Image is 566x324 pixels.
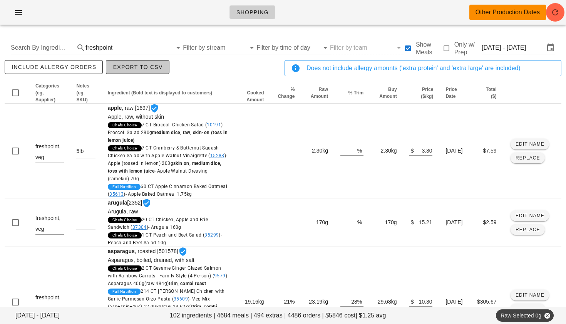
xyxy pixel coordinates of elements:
[102,82,236,104] th: Ingredient (Bold text is displayed to customers): Not sorted. Activate to sort ascending.
[511,153,545,163] button: Replace
[421,87,433,99] span: Price ($/kg)
[311,87,328,99] span: Raw Amount
[108,184,227,197] span: 60 CT Apple Cinnamon Baked Oatmeal ( )
[108,257,194,263] span: Asparagus, boiled, drained, with salt
[301,104,334,198] td: 2.30kg
[108,122,228,143] span: 7 CT Broccoli Chicken Salad ( )
[112,145,137,151] span: Chefs Choice
[486,87,497,99] span: Total ($)
[214,273,226,279] a: 9579
[108,114,164,120] span: Apple, raw, without skin
[169,281,206,286] strong: trim, combi roast
[256,42,330,54] div: Filter by time of day
[85,44,112,51] div: freshpoint
[204,232,219,238] a: 35299
[108,232,222,245] span: 1 CT Peach and Beet Salad ( )
[112,289,136,295] span: Full Nutrition
[108,217,208,230] span: 20 CT Chicken, Apple and Brie Sandwich ( )
[245,299,264,305] span: 19.16kg
[357,217,363,227] div: %
[544,312,551,319] button: Close
[515,306,540,312] span: Replace
[29,82,70,104] th: Categories (eg, Supplier): Not sorted. Activate to sort ascending.
[439,82,470,104] th: Price Date: Not sorted. Activate to sort ascending.
[112,265,137,272] span: Chefs Choice
[370,198,403,247] td: 170g
[236,9,269,15] span: Shopping
[483,219,497,225] span: $2.59
[306,64,555,73] div: Does not include allergy amounts ('extra protein' and 'extra large' are included)
[108,248,135,254] strong: asparagus
[477,299,497,305] span: $305.67
[284,299,295,305] span: 21%
[511,210,549,221] button: Edit Name
[515,141,544,147] span: Edit Name
[439,104,470,198] td: [DATE]
[108,296,217,317] span: - Veg Mix (asp+spin+zuc) 12.09kg
[108,208,138,215] span: Arugula, raw
[108,153,228,174] span: - Apple (tossed in lemon) 203g
[409,217,414,227] div: $
[246,90,264,102] span: Cooked Amount
[270,82,301,104] th: % Change: Not sorted. Activate to sort ascending.
[11,64,96,70] span: include allergy orders
[229,5,275,19] a: Shopping
[403,82,440,104] th: Price ($/kg): Not sorted. Activate to sort ascending.
[108,90,212,96] span: Ingredient (Bold text is displayed to customers)
[108,105,230,198] span: , raw [1697]
[108,130,228,143] strong: medium dice, raw, skin-on (toss in lemon juice)
[511,224,545,235] button: Replace
[515,213,544,218] span: Edit Name
[501,309,549,322] span: Raw Selected 0g
[370,104,403,198] td: 2.30kg
[106,60,169,74] button: Export to CSV
[162,304,193,309] span: (raw 14.62kg)
[174,296,188,302] a: 35609
[85,42,183,54] div: freshpoint
[445,87,457,99] span: Price Date
[132,225,147,230] a: 37304
[334,82,370,104] th: % Trim: Not sorted. Activate to sort ascending.
[357,296,363,306] div: %
[112,64,162,70] span: Export to CSV
[108,200,127,206] strong: arugula
[483,148,497,154] span: $7.59
[108,122,228,143] span: - Broccoli Salad 280g
[112,217,137,223] span: Chefs Choice
[144,281,169,286] span: (raw 484g)
[379,87,397,99] span: Buy Amount
[108,265,229,286] span: 2 CT Sesame Ginger Glazed Salmon with Rainbow Carrots - Family Style (4 Person) ( )
[112,122,137,128] span: Chefs Choice
[112,184,136,190] span: Full Nutrition
[515,292,544,298] span: Edit Name
[207,122,221,128] a: 10191
[511,139,549,149] button: Edit Name
[236,82,270,104] th: Cooked Amount: Not sorted. Activate to sort ascending.
[370,82,403,104] th: Buy Amount: Not sorted. Activate to sort ascending.
[108,168,208,181] span: - Apple Walnut Dressing (ramekin) 70g
[148,225,181,230] span: - Arugula 160g
[348,90,363,96] span: % Trim
[108,289,225,317] span: 214 CT [PERSON_NAME] Chicken with Garlic Parmesan Orzo Pasta ( )
[108,105,122,111] strong: apple
[35,83,59,102] span: Categories (eg, Supplier)
[76,83,89,102] span: Notes (eg, SKU)
[5,60,103,74] button: include allergy orders
[409,296,414,306] div: $
[301,198,334,247] td: 170g
[109,191,124,197] a: 35613
[108,200,230,247] span: [2352]
[439,198,470,247] td: [DATE]
[511,304,545,314] button: Replace
[301,82,334,104] th: Raw Amount: Not sorted. Activate to sort ascending.
[511,290,549,300] button: Edit Name
[126,191,192,197] span: - Apple Baked Oatmeal 1.75kg
[454,41,482,56] label: Only w/ Prep
[210,153,224,158] a: 15288
[515,227,540,232] span: Replace
[183,42,256,54] div: Filter by stream
[409,145,414,155] div: $
[357,145,363,155] div: %
[416,41,442,56] label: Show Meals
[108,145,228,181] span: 7 CT Cranberry & Butternut Squash Chicken Salad with Apple Walnut Vinaigrette ( )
